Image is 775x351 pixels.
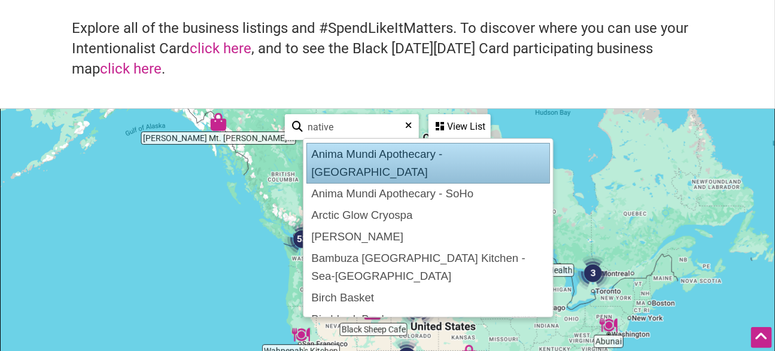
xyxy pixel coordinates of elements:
div: [PERSON_NAME] [307,226,549,248]
div: Type to search and filter [285,114,419,140]
a: click here [100,60,162,77]
div: Anima Mundi Apothecary - [GEOGRAPHIC_DATA] [306,143,550,184]
div: Tripp's Mt. Juneau Trading Post [209,113,227,131]
div: View List [430,115,490,138]
div: Black Sheep Cafe [364,304,382,322]
div: Arctic Glow Cryospa [307,205,549,226]
div: Birch Basket [307,287,549,309]
a: click here [190,40,251,57]
input: Type to find and filter... [303,115,411,139]
h4: Explore all of the business listings and #SpendLikeItMatters. To discover where you can use your ... [72,19,703,79]
div: Scroll Back to Top [751,327,772,348]
div: Anima Mundi Apothecary - SoHo [307,183,549,205]
div: 53 [284,221,320,257]
div: 4 [400,291,436,327]
div: See a list of the visible businesses [428,114,491,140]
div: Abunai [600,316,618,334]
div: Wahpepah's Kitchen [292,326,310,344]
div: Bambuza [GEOGRAPHIC_DATA] Kitchen - Sea-[GEOGRAPHIC_DATA] [307,248,549,287]
div: Birchbark Books [307,309,549,330]
div: 3 [575,255,611,291]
